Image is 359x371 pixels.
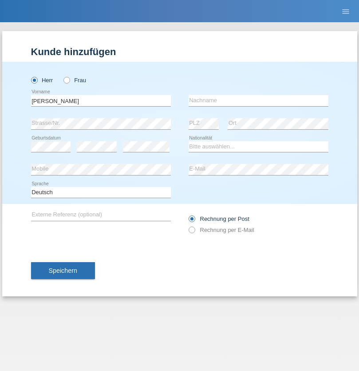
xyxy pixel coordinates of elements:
[31,262,95,279] button: Speichern
[189,215,249,222] label: Rechnung per Post
[189,227,194,238] input: Rechnung per E-Mail
[63,77,86,84] label: Frau
[31,77,53,84] label: Herr
[31,77,37,83] input: Herr
[189,215,194,227] input: Rechnung per Post
[337,8,355,14] a: menu
[189,227,254,233] label: Rechnung per E-Mail
[49,267,77,274] span: Speichern
[341,7,350,16] i: menu
[31,46,328,57] h1: Kunde hinzufügen
[63,77,69,83] input: Frau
